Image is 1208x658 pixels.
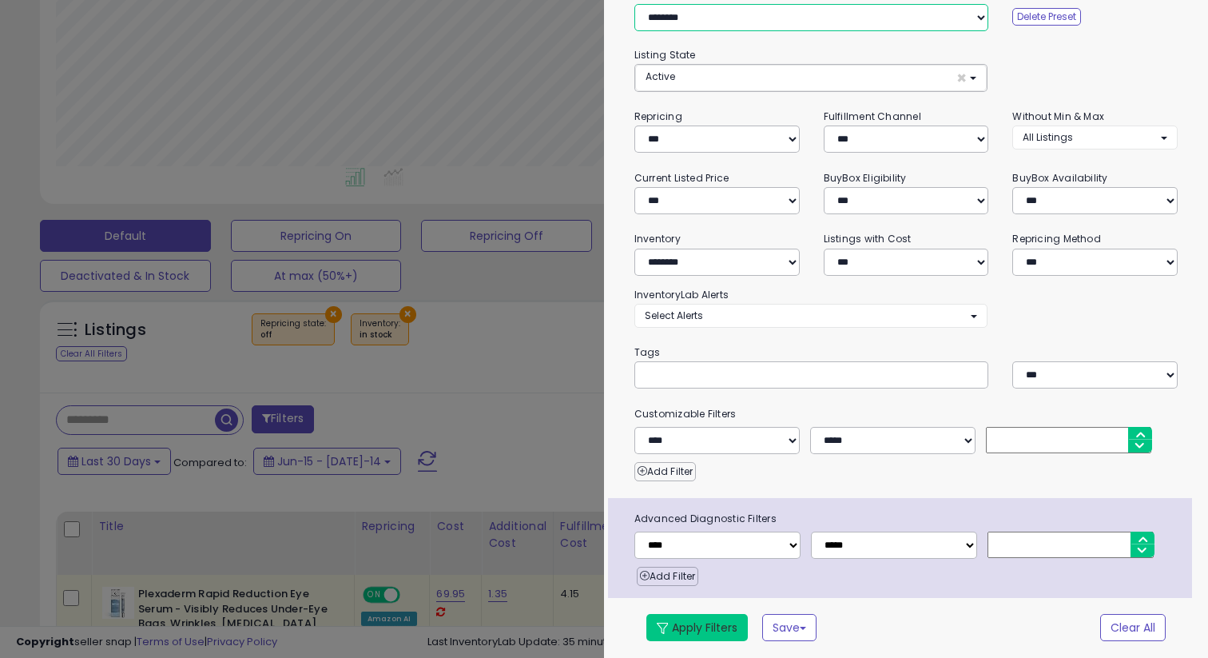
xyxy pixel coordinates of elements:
[637,567,698,586] button: Add Filter
[762,614,817,641] button: Save
[622,405,1190,423] small: Customizable Filters
[634,462,696,481] button: Add Filter
[824,171,907,185] small: BuyBox Eligibility
[1100,614,1166,641] button: Clear All
[635,65,987,91] button: Active ×
[956,70,967,86] span: ×
[1012,171,1107,185] small: BuyBox Availability
[1012,126,1178,149] button: All Listings
[645,309,703,322] span: Select Alerts
[1023,130,1073,144] span: All Listings
[622,344,1190,361] small: Tags
[634,232,681,245] small: Inventory
[824,110,921,123] small: Fulfillment Channel
[634,171,729,185] small: Current Listed Price
[1012,8,1081,26] button: Delete Preset
[634,288,729,301] small: InventoryLab Alerts
[634,304,987,327] button: Select Alerts
[634,48,696,62] small: Listing State
[634,110,682,123] small: Repricing
[824,232,912,245] small: Listings with Cost
[622,510,1192,528] span: Advanced Diagnostic Filters
[1012,232,1101,245] small: Repricing Method
[646,70,675,83] span: Active
[646,614,748,641] button: Apply Filters
[1012,110,1104,123] small: Without Min & Max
